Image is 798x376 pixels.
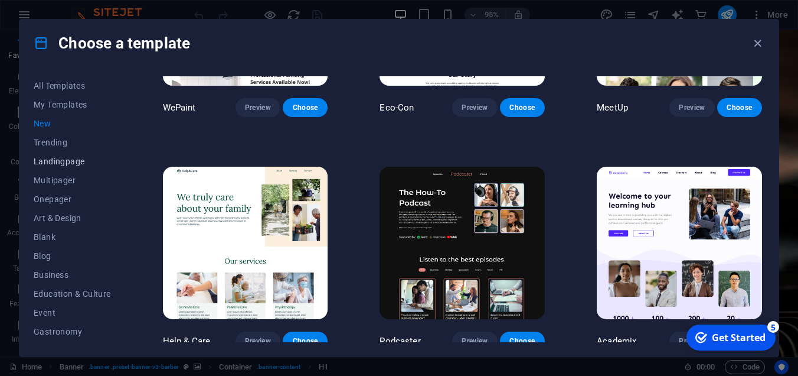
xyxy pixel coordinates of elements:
[34,34,190,53] h4: Choose a template
[6,5,96,31] div: Get Started 5 items remaining, 0% complete
[34,133,111,152] button: Trending
[34,195,111,204] span: Onepager
[452,332,497,351] button: Preview
[34,114,111,133] button: New
[34,81,111,90] span: All Templates
[727,103,753,112] span: Choose
[34,76,111,95] button: All Templates
[34,100,111,109] span: My Templates
[34,327,111,336] span: Gastronomy
[34,138,111,147] span: Trending
[245,103,271,112] span: Preview
[34,270,111,280] span: Business
[597,102,628,114] p: MeetUp
[163,102,196,114] p: WePaint
[87,1,99,13] div: 5
[669,332,714,351] button: Preview
[509,336,535,346] span: Choose
[462,336,488,346] span: Preview
[380,167,545,319] img: Podcaster
[34,228,111,247] button: Blank
[163,335,211,347] p: Help & Care
[34,213,111,223] span: Art & Design
[452,98,497,117] button: Preview
[283,332,328,351] button: Choose
[34,171,111,190] button: Multipager
[32,11,86,24] div: Get Started
[500,332,545,351] button: Choose
[669,98,714,117] button: Preview
[679,103,705,112] span: Preview
[34,265,111,284] button: Business
[236,98,280,117] button: Preview
[509,103,535,112] span: Choose
[236,332,280,351] button: Preview
[597,167,762,319] img: Academix
[34,341,111,360] button: Health
[34,284,111,303] button: Education & Culture
[292,103,318,112] span: Choose
[34,303,111,322] button: Event
[679,336,705,346] span: Preview
[163,167,328,319] img: Help & Care
[717,98,762,117] button: Choose
[34,119,111,128] span: New
[34,308,111,317] span: Event
[500,98,545,117] button: Choose
[380,102,414,114] p: Eco-Con
[283,98,328,117] button: Choose
[34,176,111,185] span: Multipager
[462,103,488,112] span: Preview
[380,335,420,347] p: Podcaster
[34,152,111,171] button: Landingpage
[34,95,111,114] button: My Templates
[34,251,111,261] span: Blog
[34,209,111,228] button: Art & Design
[34,232,111,242] span: Blank
[34,157,111,166] span: Landingpage
[34,322,111,341] button: Gastronomy
[34,247,111,265] button: Blog
[34,190,111,209] button: Onepager
[597,335,636,347] p: Academix
[245,336,271,346] span: Preview
[34,289,111,299] span: Education & Culture
[292,336,318,346] span: Choose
